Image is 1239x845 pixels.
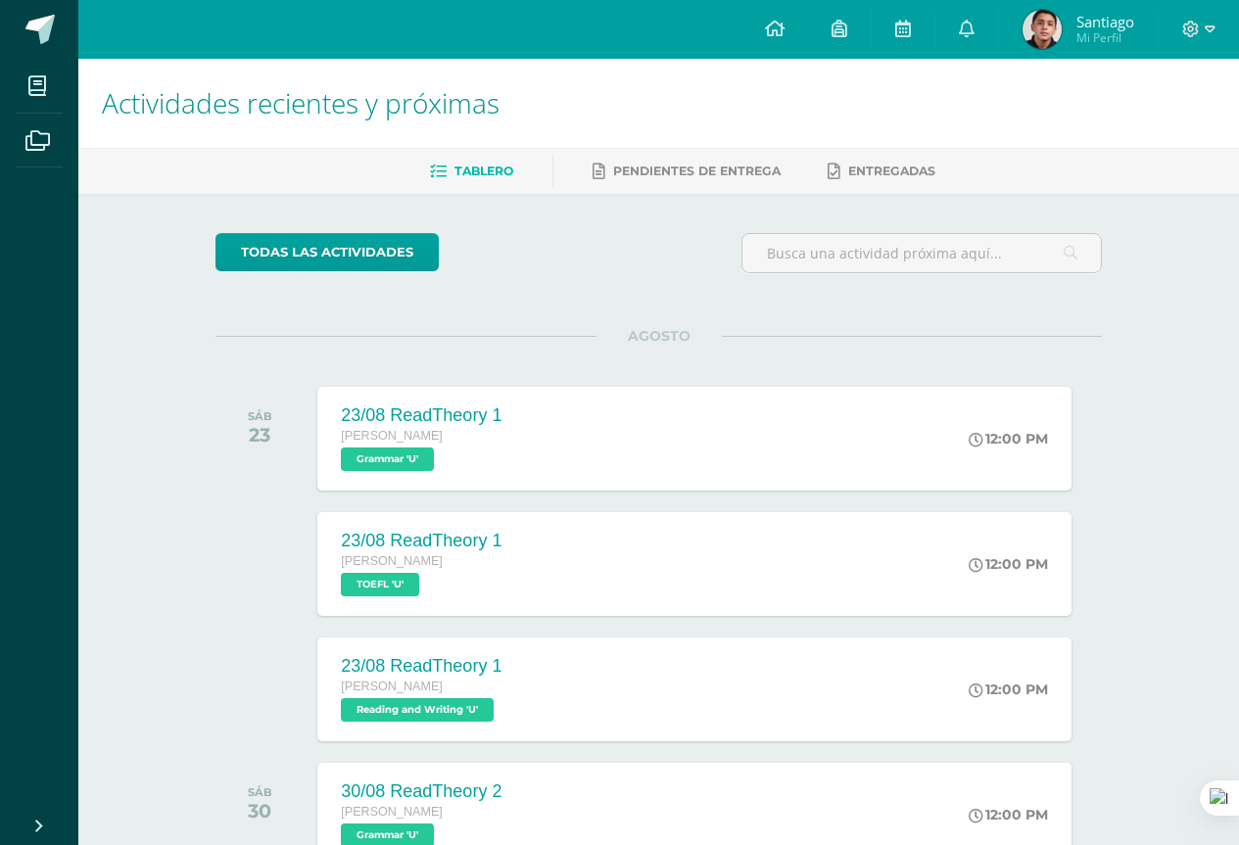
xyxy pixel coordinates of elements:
[969,681,1048,698] div: 12:00 PM
[102,84,500,121] span: Actividades recientes y próximas
[341,531,501,551] div: 23/08 ReadTheory 1
[341,554,443,568] span: [PERSON_NAME]
[1023,10,1062,49] img: b81a375a2ba29ccfbe84947ecc58dfa2.png
[215,233,439,271] a: todas las Actividades
[828,156,935,187] a: Entregadas
[596,327,722,345] span: AGOSTO
[969,555,1048,573] div: 12:00 PM
[248,409,272,423] div: SÁB
[341,573,419,596] span: TOEFL 'U'
[593,156,781,187] a: Pendientes de entrega
[341,447,434,471] span: Grammar 'U'
[613,164,781,178] span: Pendientes de entrega
[341,698,494,722] span: Reading and Writing 'U'
[248,423,272,446] div: 23
[969,806,1048,823] div: 12:00 PM
[742,234,1101,272] input: Busca una actividad próxima aquí...
[454,164,513,178] span: Tablero
[430,156,513,187] a: Tablero
[341,781,501,802] div: 30/08 ReadTheory 2
[1076,12,1134,31] span: Santiago
[341,656,501,677] div: 23/08 ReadTheory 1
[341,429,443,443] span: [PERSON_NAME]
[248,785,272,799] div: SÁB
[848,164,935,178] span: Entregadas
[969,430,1048,447] div: 12:00 PM
[248,799,272,822] div: 30
[341,680,443,693] span: [PERSON_NAME]
[341,805,443,819] span: [PERSON_NAME]
[1076,29,1134,46] span: Mi Perfil
[341,405,501,426] div: 23/08 ReadTheory 1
